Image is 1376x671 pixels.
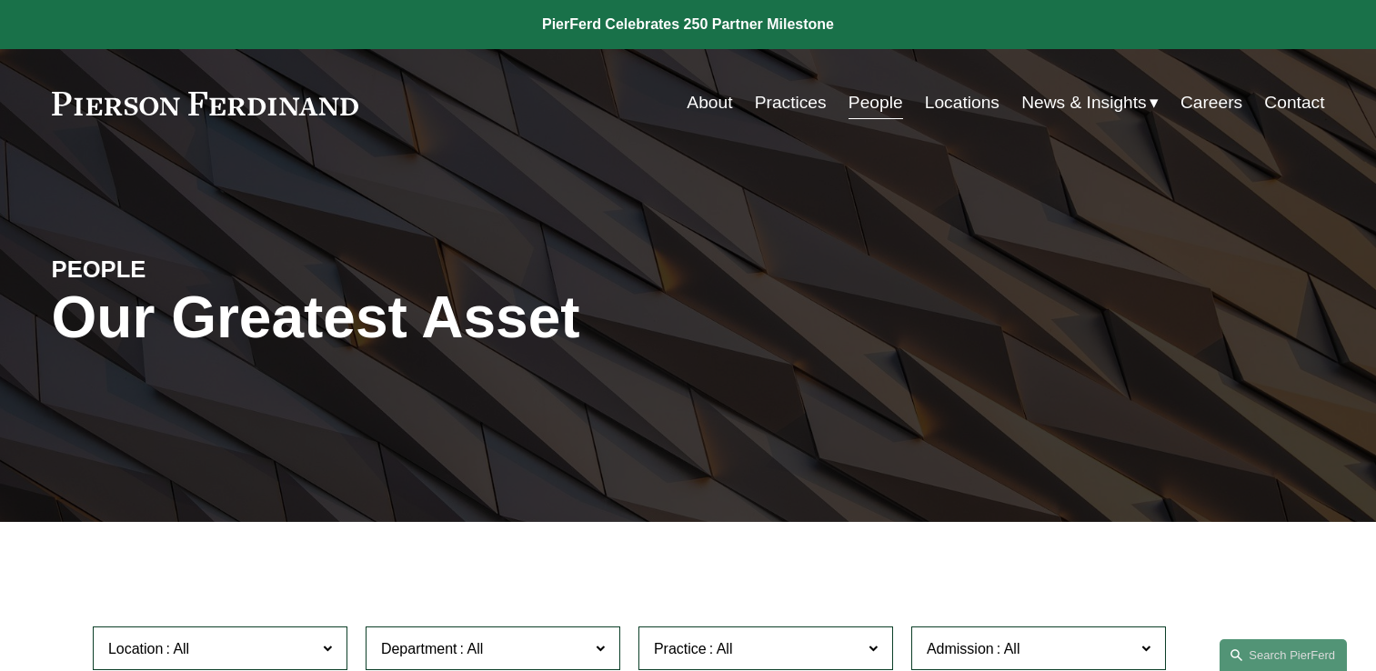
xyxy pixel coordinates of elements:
a: Contact [1264,85,1324,120]
a: Search this site [1220,639,1347,671]
span: Admission [927,641,994,656]
span: Department [381,641,457,656]
span: Location [108,641,164,656]
h4: PEOPLE [52,255,370,284]
span: News & Insights [1021,87,1147,119]
a: Practices [755,85,827,120]
a: folder dropdown [1021,85,1159,120]
a: Careers [1180,85,1242,120]
span: Practice [654,641,707,656]
a: People [849,85,903,120]
a: About [687,85,732,120]
a: Locations [925,85,999,120]
h1: Our Greatest Asset [52,285,900,351]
